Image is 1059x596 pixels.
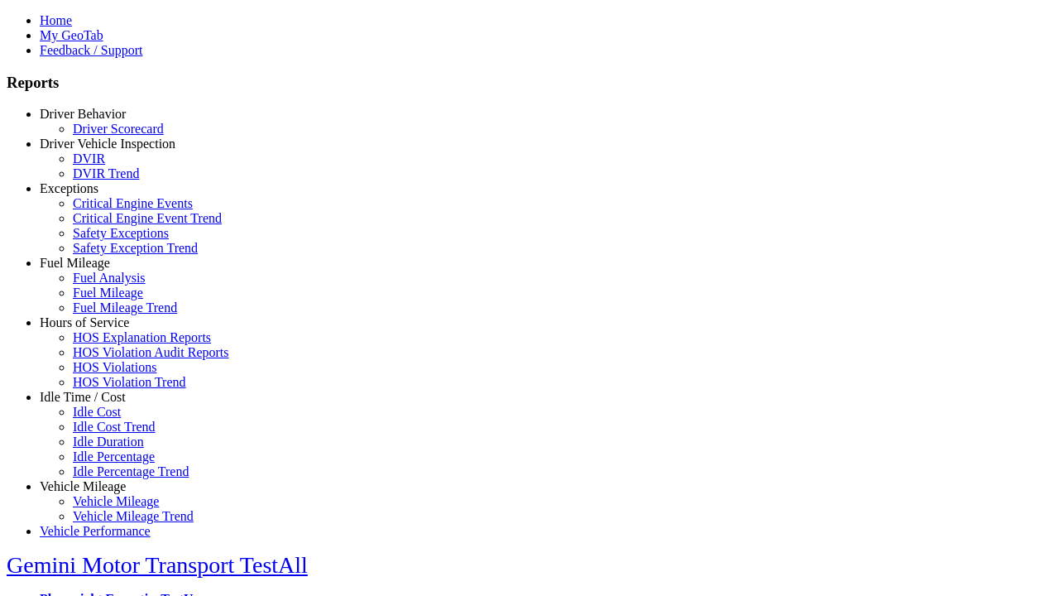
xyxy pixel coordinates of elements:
[73,211,222,225] a: Critical Engine Event Trend
[73,494,159,508] a: Vehicle Mileage
[7,74,1052,92] h3: Reports
[73,360,156,374] a: HOS Violations
[73,300,177,315] a: Fuel Mileage Trend
[40,390,126,404] a: Idle Time / Cost
[73,286,143,300] a: Fuel Mileage
[40,479,126,493] a: Vehicle Mileage
[40,107,126,121] a: Driver Behavior
[73,375,186,389] a: HOS Violation Trend
[73,509,194,523] a: Vehicle Mileage Trend
[73,435,144,449] a: Idle Duration
[73,271,146,285] a: Fuel Analysis
[73,345,229,359] a: HOS Violation Audit Reports
[40,43,142,57] a: Feedback / Support
[73,241,198,255] a: Safety Exception Trend
[73,226,169,240] a: Safety Exceptions
[73,330,211,344] a: HOS Explanation Reports
[40,28,103,42] a: My GeoTab
[40,524,151,538] a: Vehicle Performance
[40,137,175,151] a: Driver Vehicle Inspection
[40,256,110,270] a: Fuel Mileage
[40,13,72,27] a: Home
[73,122,164,136] a: Driver Scorecard
[73,420,156,434] a: Idle Cost Trend
[73,405,121,419] a: Idle Cost
[73,166,139,180] a: DVIR Trend
[40,315,129,329] a: Hours of Service
[40,181,98,195] a: Exceptions
[73,464,189,478] a: Idle Percentage Trend
[73,151,105,166] a: DVIR
[73,449,155,464] a: Idle Percentage
[73,196,193,210] a: Critical Engine Events
[7,552,308,578] a: Gemini Motor Transport TestAll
